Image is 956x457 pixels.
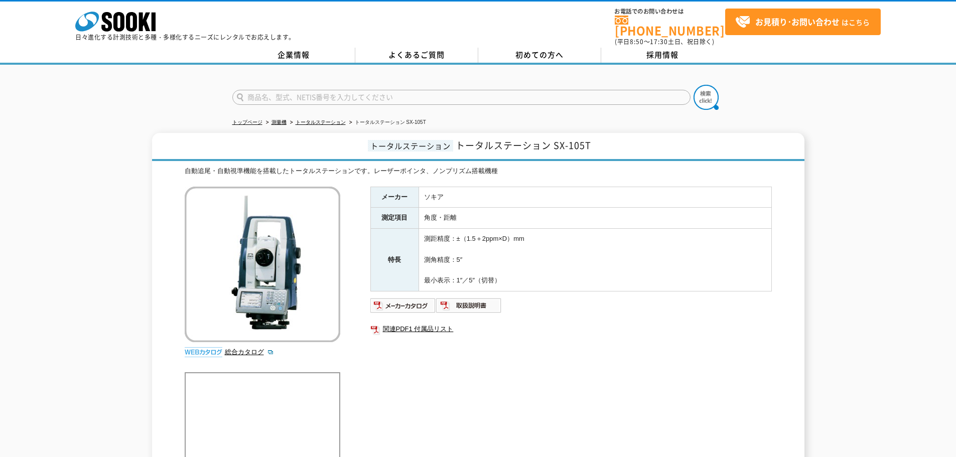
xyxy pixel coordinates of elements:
[725,9,881,35] a: お見積り･お問い合わせはこちら
[615,9,725,15] span: お電話でのお問い合わせは
[232,119,262,125] a: トップページ
[370,304,436,312] a: メーカーカタログ
[296,119,346,125] a: トータルステーション
[601,48,724,63] a: 採用情報
[355,48,478,63] a: よくあるご質問
[630,37,644,46] span: 8:50
[419,208,771,229] td: 角度・距離
[370,187,419,208] th: メーカー
[735,15,870,30] span: はこちら
[185,347,222,357] img: webカタログ
[436,304,502,312] a: 取扱説明書
[185,187,340,342] img: トータルステーション SX-105T
[515,49,564,60] span: 初めての方へ
[75,34,295,40] p: 日々進化する計測技術と多種・多様化するニーズにレンタルでお応えします。
[370,297,436,314] img: メーカーカタログ
[436,297,502,314] img: 取扱説明書
[419,187,771,208] td: ソキア
[694,85,719,110] img: btn_search.png
[478,48,601,63] a: 初めての方へ
[271,119,287,125] a: 測量機
[232,90,691,105] input: 商品名、型式、NETIS番号を入力してください
[370,229,419,291] th: 特長
[755,16,840,28] strong: お見積り･お問い合わせ
[370,208,419,229] th: 測定項目
[185,166,772,177] div: 自動追尾・自動視準機能を搭載したトータルステーションです。レーザーポインタ、ノンプリズム搭載機種
[225,348,274,356] a: 総合カタログ
[615,37,714,46] span: (平日 ～ 土日、祝日除く)
[419,229,771,291] td: 測距精度：±（1.5＋2ppm×D）mm 測角精度：5″ 最小表示：1″／5″（切替）
[347,117,426,128] li: トータルステーション SX-105T
[232,48,355,63] a: 企業情報
[615,16,725,36] a: [PHONE_NUMBER]
[368,140,453,151] span: トータルステーション
[650,37,668,46] span: 17:30
[456,138,591,152] span: トータルステーション SX-105T
[370,323,772,336] a: 関連PDF1 付属品リスト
